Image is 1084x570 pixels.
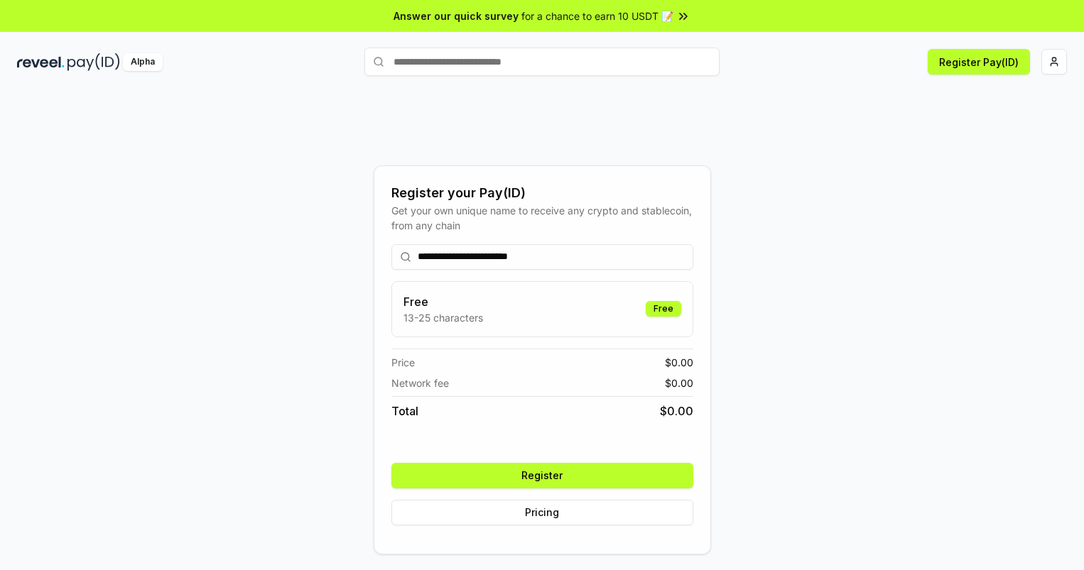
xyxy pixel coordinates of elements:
[391,183,693,203] div: Register your Pay(ID)
[394,9,519,23] span: Answer our quick survey
[123,53,163,71] div: Alpha
[660,402,693,420] span: $ 0.00
[521,9,673,23] span: for a chance to earn 10 USDT 📝
[665,355,693,370] span: $ 0.00
[928,49,1030,75] button: Register Pay(ID)
[403,293,483,310] h3: Free
[403,310,483,325] p: 13-25 characters
[391,376,449,390] span: Network fee
[17,53,65,71] img: reveel_dark
[391,203,693,233] div: Get your own unique name to receive any crypto and stablecoin, from any chain
[646,301,681,317] div: Free
[67,53,120,71] img: pay_id
[391,355,415,370] span: Price
[391,402,418,420] span: Total
[391,500,693,525] button: Pricing
[665,376,693,390] span: $ 0.00
[391,463,693,488] button: Register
